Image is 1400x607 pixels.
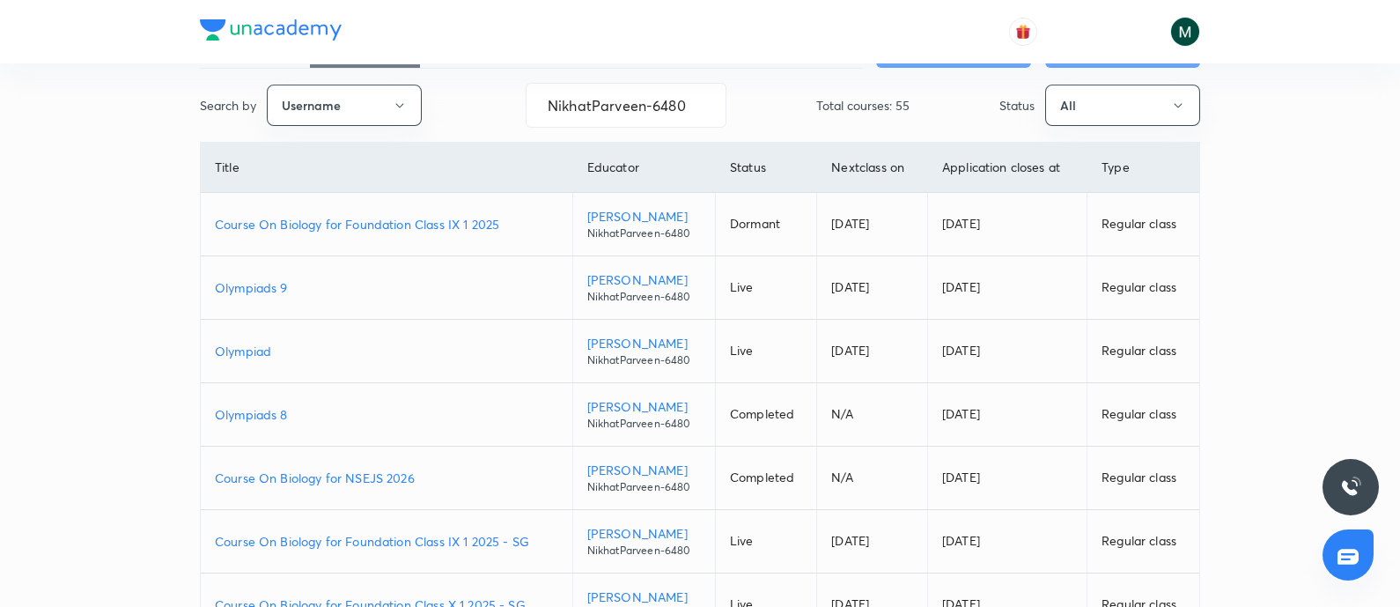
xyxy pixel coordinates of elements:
p: NikhatParveen-6480 [587,226,701,241]
td: [DATE] [817,256,928,320]
p: NikhatParveen-6480 [587,352,701,368]
td: [DATE] [817,193,928,256]
button: Username [267,85,422,126]
p: NikhatParveen-6480 [587,416,701,432]
a: [PERSON_NAME]NikhatParveen-6480 [587,524,701,559]
a: [PERSON_NAME]NikhatParveen-6480 [587,270,701,305]
td: Live [716,320,817,383]
button: avatar [1009,18,1037,46]
p: Status [999,96,1035,115]
td: Regular class [1087,447,1199,510]
td: Regular class [1087,510,1199,574]
td: Dormant [716,193,817,256]
td: Completed [716,383,817,447]
a: Olympiads 8 [215,405,558,424]
td: N/A [817,383,928,447]
p: [PERSON_NAME] [587,588,701,606]
img: Milind Shahare [1170,17,1200,47]
a: Olympiad [215,342,558,360]
td: [DATE] [927,256,1087,320]
td: Regular class [1087,193,1199,256]
td: [DATE] [927,320,1087,383]
th: Type [1087,143,1199,193]
a: Course On Biology for Foundation Class IX 1 2025 - SG [215,532,558,551]
img: avatar [1015,24,1031,40]
td: Regular class [1087,256,1199,320]
td: [DATE] [927,447,1087,510]
p: NikhatParveen-6480 [587,289,701,305]
a: Olympiads 9 [215,278,558,297]
img: Company Logo [200,19,342,41]
p: [PERSON_NAME] [587,334,701,352]
td: Completed [716,447,817,510]
p: Total courses: 55 [816,96,910,115]
button: All [1045,85,1200,126]
a: Course On Biology for Foundation Class IX 1 2025 [215,215,558,233]
th: Application closes at [927,143,1087,193]
a: [PERSON_NAME]NikhatParveen-6480 [587,397,701,432]
p: [PERSON_NAME] [587,207,701,226]
a: Course On Biology for NSEJS 2026 [215,469,558,487]
p: [PERSON_NAME] [587,461,701,479]
p: [PERSON_NAME] [587,524,701,543]
td: [DATE] [927,383,1087,447]
td: Live [716,256,817,320]
td: Regular class [1087,383,1199,447]
th: Status [716,143,817,193]
img: ttu [1340,477,1361,498]
td: Live [716,510,817,574]
th: Next class on [817,143,928,193]
td: [DATE] [927,510,1087,574]
td: N/A [817,447,928,510]
td: [DATE] [817,510,928,574]
p: NikhatParveen-6480 [587,543,701,559]
p: Search by [200,96,256,115]
td: Regular class [1087,320,1199,383]
input: Search... [527,83,726,128]
p: NikhatParveen-6480 [587,479,701,495]
a: [PERSON_NAME]NikhatParveen-6480 [587,461,701,495]
p: [PERSON_NAME] [587,270,701,289]
td: [DATE] [927,193,1087,256]
th: Title [201,143,572,193]
th: Educator [572,143,715,193]
a: [PERSON_NAME]NikhatParveen-6480 [587,207,701,241]
a: [PERSON_NAME]NikhatParveen-6480 [587,334,701,368]
a: Company Logo [200,19,342,45]
td: [DATE] [817,320,928,383]
p: [PERSON_NAME] [587,397,701,416]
